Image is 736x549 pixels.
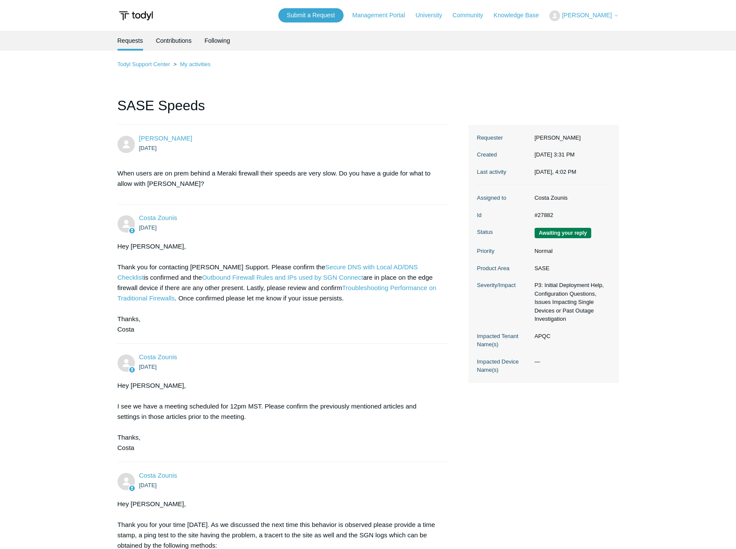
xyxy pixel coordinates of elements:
[118,380,440,453] div: Hey [PERSON_NAME], I see we have a meeting scheduled for 12pm MST. Please confirm the previously ...
[477,332,530,349] dt: Impacted Tenant Name(s)
[180,61,210,67] a: My activities
[202,274,363,281] a: Outbound Firewall Rules and IPs used by SGN Connect
[156,31,192,51] a: Contributions
[477,228,530,236] dt: Status
[562,12,612,19] span: [PERSON_NAME]
[452,11,492,20] a: Community
[139,134,192,142] a: [PERSON_NAME]
[204,31,230,51] a: Following
[352,11,414,20] a: Management Portal
[530,247,610,255] dd: Normal
[477,134,530,142] dt: Requester
[530,194,610,202] dd: Costa Zounis
[139,214,177,221] a: Costa Zounis
[535,169,577,175] time: 09/10/2025, 16:02
[530,281,610,323] dd: P3: Initial Deployment Help, Configuration Questions, Issues Impacting Single Devices or Past Out...
[118,284,437,302] a: Troubleshooting Performance on Traditional Firewalls
[139,364,157,370] time: 09/03/2025, 10:49
[278,8,344,22] a: Submit a Request
[477,264,530,273] dt: Product Area
[139,134,192,142] span: Daniel Dysinger
[477,211,530,220] dt: Id
[530,134,610,142] dd: [PERSON_NAME]
[530,211,610,220] dd: #27882
[530,357,610,366] dd: —
[139,353,177,361] a: Costa Zounis
[118,241,440,335] div: Hey [PERSON_NAME], Thank you for contacting [PERSON_NAME] Support. Please confirm the is confirme...
[118,61,172,67] li: Todyl Support Center
[139,472,177,479] a: Costa Zounis
[139,145,157,151] time: 09/02/2025, 15:31
[530,332,610,341] dd: APQC
[535,151,575,158] time: 09/02/2025, 15:31
[535,228,591,238] span: We are waiting for you to respond
[415,11,450,20] a: University
[477,281,530,290] dt: Severity/Impact
[172,61,210,67] li: My activities
[118,8,154,24] img: Todyl Support Center Help Center home page
[139,482,157,488] time: 09/03/2025, 13:53
[477,150,530,159] dt: Created
[139,224,157,231] time: 09/02/2025, 16:33
[118,31,143,51] li: Requests
[477,357,530,374] dt: Impacted Device Name(s)
[530,264,610,273] dd: SASE
[118,61,170,67] a: Todyl Support Center
[477,247,530,255] dt: Priority
[477,168,530,176] dt: Last activity
[549,10,618,21] button: [PERSON_NAME]
[477,194,530,202] dt: Assigned to
[118,263,418,281] a: Secure DNS with Local AD/DNS Checklist
[118,95,449,125] h1: SASE Speeds
[118,168,440,189] p: When users are on prem behind a Meraki firewall their speeds are very slow. Do you have a guide f...
[494,11,548,20] a: Knowledge Base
